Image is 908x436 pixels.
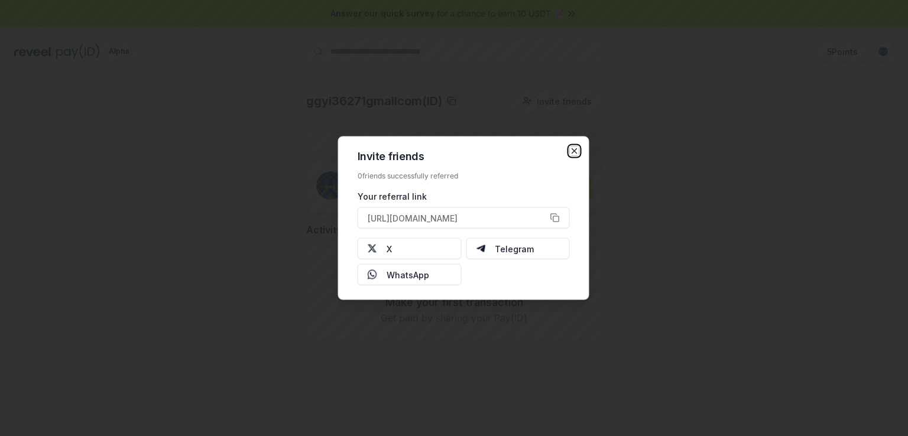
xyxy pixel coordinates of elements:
[368,270,377,279] img: Whatsapp
[358,207,570,229] button: [URL][DOMAIN_NAME]
[368,212,458,224] span: [URL][DOMAIN_NAME]
[476,244,485,253] img: Telegram
[358,190,570,203] div: Your referral link
[358,151,570,162] h2: Invite friends
[466,238,570,259] button: Telegram
[358,238,462,259] button: X
[358,171,570,181] div: 0 friends successfully referred
[358,264,462,285] button: WhatsApp
[368,244,377,253] img: X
